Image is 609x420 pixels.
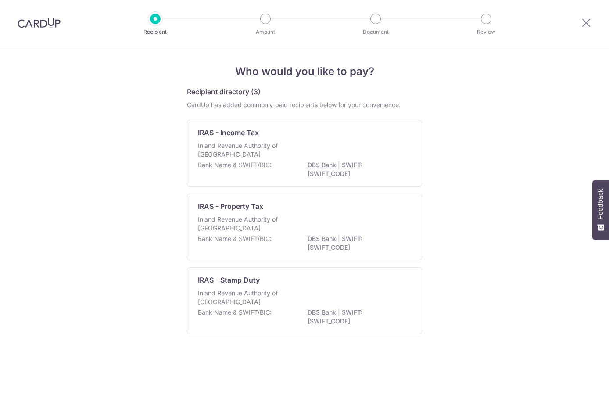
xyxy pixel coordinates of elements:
h5: Recipient directory (3) [187,86,261,97]
iframe: Opens a widget where you can find more information [553,394,600,416]
p: Inland Revenue Authority of [GEOGRAPHIC_DATA] [198,141,291,159]
button: Feedback - Show survey [592,180,609,240]
p: IRAS - Income Tax [198,127,259,138]
h4: Who would you like to pay? [187,64,422,79]
p: Inland Revenue Authority of [GEOGRAPHIC_DATA] [198,289,291,306]
p: DBS Bank | SWIFT: [SWIFT_CODE] [308,308,406,326]
p: Document [343,28,408,36]
p: Bank Name & SWIFT/BIC: [198,161,272,169]
p: Bank Name & SWIFT/BIC: [198,234,272,243]
div: CardUp has added commonly-paid recipients below for your convenience. [187,101,422,109]
p: IRAS - Property Tax [198,201,263,212]
p: Inland Revenue Authority of [GEOGRAPHIC_DATA] [198,215,291,233]
p: Bank Name & SWIFT/BIC: [198,308,272,317]
p: DBS Bank | SWIFT: [SWIFT_CODE] [308,234,406,252]
p: Amount [233,28,298,36]
img: CardUp [18,18,61,28]
p: Review [454,28,519,36]
p: Recipient [123,28,188,36]
p: DBS Bank | SWIFT: [SWIFT_CODE] [308,161,406,178]
p: IRAS - Stamp Duty [198,275,260,285]
span: Feedback [597,189,605,219]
